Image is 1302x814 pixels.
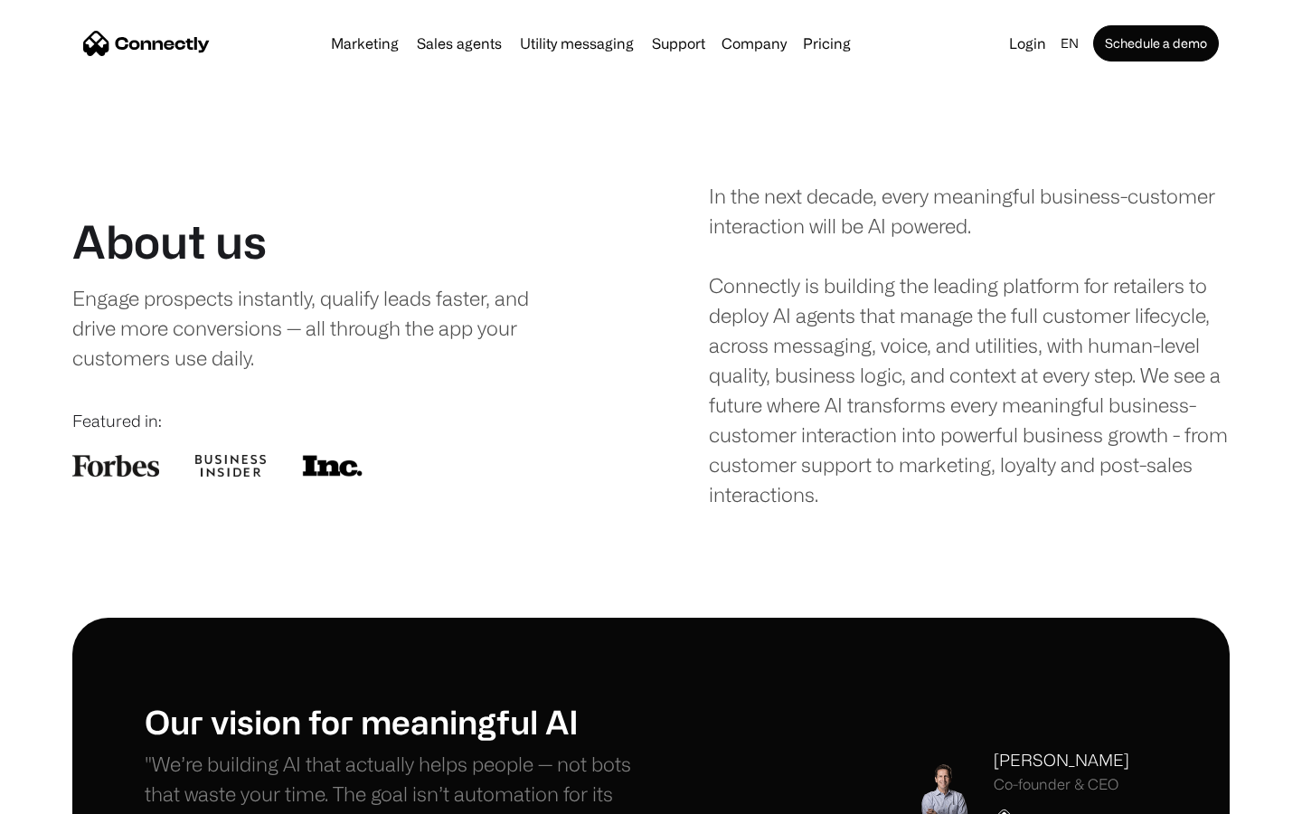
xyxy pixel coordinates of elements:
div: In the next decade, every meaningful business-customer interaction will be AI powered. Connectly ... [709,181,1230,509]
h1: Our vision for meaningful AI [145,702,651,741]
aside: Language selected: English [18,781,108,808]
a: Schedule a demo [1093,25,1219,62]
a: Support [645,36,712,51]
h1: About us [72,214,267,269]
div: en [1061,31,1079,56]
a: Marketing [324,36,406,51]
a: Utility messaging [513,36,641,51]
div: Company [722,31,787,56]
div: Featured in: [72,409,593,433]
a: Pricing [796,36,858,51]
ul: Language list [36,782,108,808]
div: Co-founder & CEO [994,776,1129,793]
a: Sales agents [410,36,509,51]
div: Engage prospects instantly, qualify leads faster, and drive more conversions — all through the ap... [72,283,567,373]
a: Login [1002,31,1053,56]
div: [PERSON_NAME] [994,748,1129,772]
